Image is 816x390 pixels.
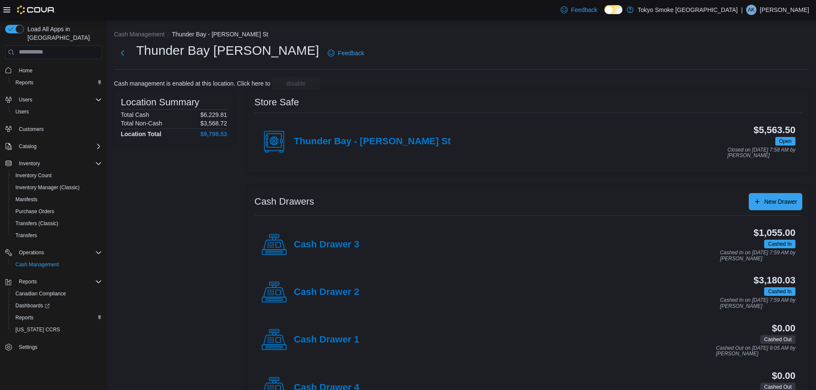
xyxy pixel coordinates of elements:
h3: $1,055.00 [753,228,795,238]
span: Purchase Orders [15,208,54,215]
button: Inventory Count [9,170,105,182]
button: Manifests [9,194,105,205]
a: Canadian Compliance [12,289,69,299]
span: Load All Apps in [GEOGRAPHIC_DATA] [24,25,102,42]
span: Transfers (Classic) [15,220,58,227]
span: Cash Management [12,259,102,270]
button: Settings [2,341,105,353]
button: Next [114,45,131,62]
h3: Location Summary [121,97,199,107]
span: AK [748,5,755,15]
span: Home [19,67,33,74]
button: Reports [2,276,105,288]
span: Canadian Compliance [12,289,102,299]
span: Reports [12,77,102,88]
span: Catalog [19,143,36,150]
button: Inventory [15,158,43,169]
span: Feedback [571,6,597,14]
span: Reports [19,278,37,285]
a: Transfers (Classic) [12,218,62,229]
span: Home [15,65,102,76]
span: Cashed In [764,287,795,296]
span: Dashboards [12,301,102,311]
span: Settings [19,344,37,351]
span: Inventory Manager (Classic) [12,182,102,193]
span: Customers [19,126,44,133]
span: Washington CCRS [12,325,102,335]
a: Customers [15,124,47,134]
span: Cashed In [768,240,792,248]
h3: $0.00 [772,371,795,381]
p: [PERSON_NAME] [760,5,809,15]
p: Tokyo Smoke [GEOGRAPHIC_DATA] [638,5,738,15]
button: Reports [15,277,40,287]
a: Inventory Count [12,170,55,181]
span: Users [15,108,29,115]
button: New Drawer [749,193,802,210]
button: Users [9,106,105,118]
h3: Store Safe [254,97,299,107]
span: disable [287,79,305,88]
button: Purchase Orders [9,205,105,217]
input: Dark Mode [604,5,622,14]
button: Thunder Bay - [PERSON_NAME] St [172,31,268,38]
span: Manifests [15,196,37,203]
span: Cashed Out [760,335,795,344]
span: Cashed In [768,288,792,295]
a: Purchase Orders [12,206,58,217]
h6: Total Cash [121,111,149,118]
p: Cashed In on [DATE] 7:59 AM by [PERSON_NAME] [720,250,795,262]
span: Reports [15,277,102,287]
span: Dashboards [15,302,50,309]
p: | [741,5,743,15]
button: Users [15,95,36,105]
span: Purchase Orders [12,206,102,217]
a: Dashboards [9,300,105,312]
a: Reports [12,77,37,88]
p: Cashed Out on [DATE] 9:05 AM by [PERSON_NAME] [716,345,795,357]
span: New Drawer [764,197,797,206]
a: Reports [12,313,37,323]
button: Catalog [15,141,40,152]
span: Inventory Manager (Classic) [15,184,80,191]
span: Transfers (Classic) [12,218,102,229]
a: Manifests [12,194,41,205]
h3: $0.00 [772,323,795,333]
a: Settings [15,342,41,352]
button: Users [2,94,105,106]
p: Cash management is enabled at this location. Click here to [114,80,270,87]
span: [US_STATE] CCRS [15,326,60,333]
button: Operations [15,247,48,258]
span: Reports [15,314,33,321]
button: [US_STATE] CCRS [9,324,105,336]
span: Cashed Out [764,336,792,343]
nav: Complex example [5,61,102,376]
p: $3,568.72 [200,120,227,127]
a: Feedback [557,1,601,18]
a: Inventory Manager (Classic) [12,182,83,193]
h6: Total Non-Cash [121,120,162,127]
span: Operations [19,249,44,256]
a: Home [15,65,36,76]
a: Feedback [324,45,368,62]
span: Manifests [12,194,102,205]
span: Transfers [15,232,37,239]
a: Dashboards [12,301,53,311]
button: Canadian Compliance [9,288,105,300]
span: Customers [15,124,102,134]
h3: $3,180.03 [753,275,795,286]
img: Cova [17,6,55,14]
p: $6,229.81 [200,111,227,118]
button: Reports [9,77,105,89]
h3: Cash Drawers [254,196,314,207]
a: [US_STATE] CCRS [12,325,63,335]
button: Catalog [2,140,105,152]
button: disable [272,77,320,90]
span: Reports [15,79,33,86]
span: Inventory [15,158,102,169]
span: Open [775,137,795,146]
span: Reports [12,313,102,323]
h4: Cash Drawer 1 [294,334,359,345]
p: Cashed In on [DATE] 7:59 AM by [PERSON_NAME] [720,298,795,309]
button: Inventory [2,158,105,170]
